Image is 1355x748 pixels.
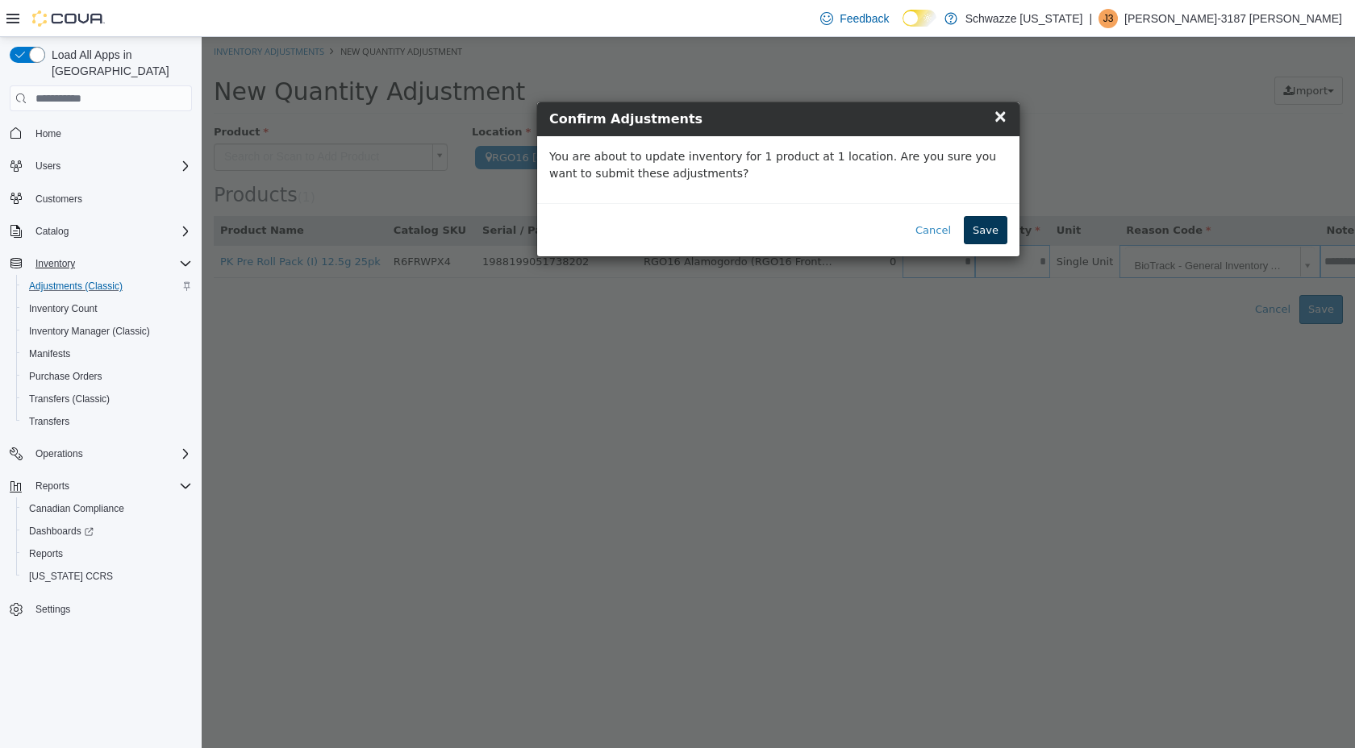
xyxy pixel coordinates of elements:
[29,189,89,209] a: Customers
[23,344,77,364] a: Manifests
[35,160,60,172] span: Users
[29,325,150,338] span: Inventory Manager (Classic)
[16,565,198,588] button: [US_STATE] CCRS
[840,10,889,27] span: Feedback
[29,189,192,209] span: Customers
[29,156,192,176] span: Users
[1099,9,1118,28] div: Jerry-3187 Kilian
[348,73,806,92] h4: Confirm Adjustments
[23,412,76,431] a: Transfers
[23,276,129,296] a: Adjustments (Classic)
[23,367,192,386] span: Purchase Orders
[23,567,192,586] span: Washington CCRS
[23,344,192,364] span: Manifests
[32,10,105,27] img: Cova
[23,544,192,563] span: Reports
[29,570,113,583] span: [US_STATE] CCRS
[29,525,94,538] span: Dashboards
[16,388,198,410] button: Transfers (Classic)
[35,480,69,492] span: Reports
[791,69,806,89] span: ×
[29,222,192,241] span: Catalog
[23,544,69,563] a: Reports
[29,393,110,405] span: Transfers (Classic)
[23,299,104,318] a: Inventory Count
[3,155,198,177] button: Users
[23,367,109,386] a: Purchase Orders
[29,600,77,619] a: Settings
[29,476,192,496] span: Reports
[29,370,102,383] span: Purchase Orders
[348,111,806,145] p: You are about to update inventory for 1 product at 1 location. Are you sure you want to submit th...
[3,443,198,465] button: Operations
[35,127,61,140] span: Home
[35,603,70,616] span: Settings
[29,347,70,360] span: Manifests
[705,179,758,208] button: Cancel
[23,389,192,409] span: Transfers (Classic)
[23,299,192,318] span: Inventory Count
[16,520,198,542] a: Dashboards
[16,343,198,365] button: Manifests
[965,9,1083,28] p: Schwazze [US_STATE]
[16,497,198,520] button: Canadian Compliance
[29,302,98,315] span: Inventory Count
[35,447,83,460] span: Operations
[29,476,76,496] button: Reports
[23,499,192,518] span: Canadian Compliance
[16,365,198,388] button: Purchase Orders
[903,10,936,27] input: Dark Mode
[29,222,75,241] button: Catalog
[29,123,192,143] span: Home
[3,597,198,621] button: Settings
[29,280,123,293] span: Adjustments (Classic)
[23,567,119,586] a: [US_STATE] CCRS
[35,225,69,238] span: Catalog
[762,179,806,208] button: Save
[29,444,192,463] span: Operations
[29,444,90,463] button: Operations
[29,254,192,273] span: Inventory
[16,542,198,565] button: Reports
[29,547,63,560] span: Reports
[29,415,69,428] span: Transfers
[29,502,124,515] span: Canadian Compliance
[35,257,75,270] span: Inventory
[23,276,192,296] span: Adjustments (Classic)
[29,599,192,619] span: Settings
[3,121,198,144] button: Home
[16,275,198,297] button: Adjustments (Classic)
[3,187,198,210] button: Customers
[23,322,192,341] span: Inventory Manager (Classic)
[3,475,198,497] button: Reports
[23,522,192,541] span: Dashboards
[23,522,100,541] a: Dashboards
[16,297,198,320] button: Inventory Count
[35,193,82,206] span: Customers
[1124,9,1342,28] p: [PERSON_NAME]-3187 [PERSON_NAME]
[23,412,192,431] span: Transfers
[16,320,198,343] button: Inventory Manager (Classic)
[29,156,67,176] button: Users
[3,252,198,275] button: Inventory
[23,322,156,341] a: Inventory Manager (Classic)
[3,220,198,243] button: Catalog
[1103,9,1114,28] span: J3
[1089,9,1092,28] p: |
[16,410,198,433] button: Transfers
[23,389,116,409] a: Transfers (Classic)
[23,499,131,518] a: Canadian Compliance
[814,2,895,35] a: Feedback
[10,114,192,663] nav: Complex example
[29,254,81,273] button: Inventory
[29,124,68,143] a: Home
[45,47,192,79] span: Load All Apps in [GEOGRAPHIC_DATA]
